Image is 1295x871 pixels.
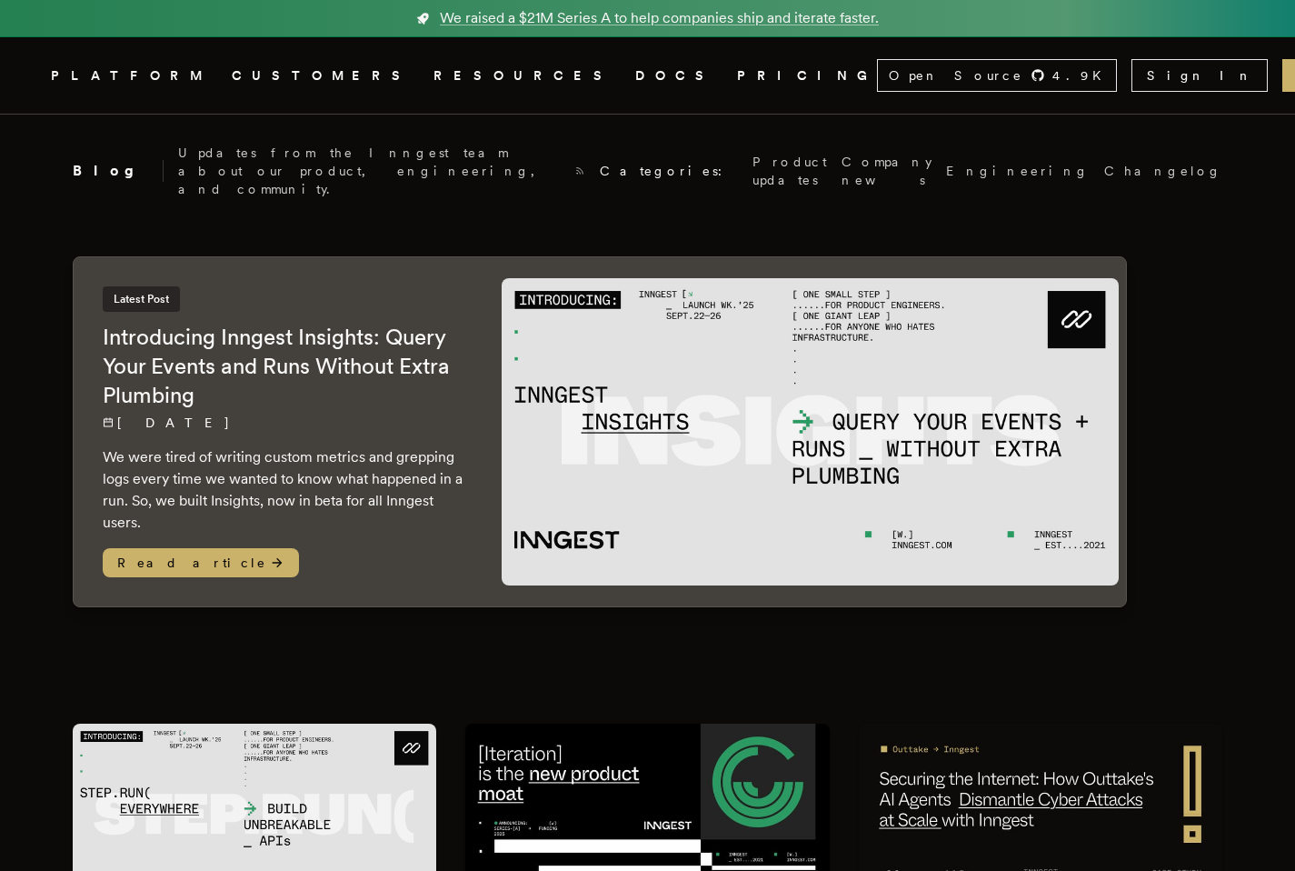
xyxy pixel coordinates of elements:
[635,65,715,87] a: DOCS
[737,65,877,87] a: PRICING
[103,286,180,312] span: Latest Post
[946,162,1090,180] a: Engineering
[433,65,613,87] button: RESOURCES
[103,446,465,534] p: We were tired of writing custom metrics and grepping logs every time we wanted to know what happe...
[752,153,827,189] a: Product updates
[103,548,299,577] span: Read article
[73,256,1127,607] a: Latest PostIntroducing Inngest Insights: Query Your Events and Runs Without Extra Plumbing[DATE] ...
[103,414,465,432] p: [DATE]
[73,160,164,182] h2: Blog
[103,323,465,410] h2: Introducing Inngest Insights: Query Your Events and Runs Without Extra Plumbing
[842,153,931,189] a: Company news
[1131,59,1268,92] a: Sign In
[1052,66,1112,85] span: 4.9 K
[178,144,560,198] p: Updates from the Inngest team about our product, engineering, and community.
[600,162,738,180] span: Categories:
[889,66,1023,85] span: Open Source
[1104,162,1222,180] a: Changelog
[51,65,210,87] button: PLATFORM
[232,65,412,87] a: CUSTOMERS
[502,278,1119,586] img: Featured image for Introducing Inngest Insights: Query Your Events and Runs Without Extra Plumbin...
